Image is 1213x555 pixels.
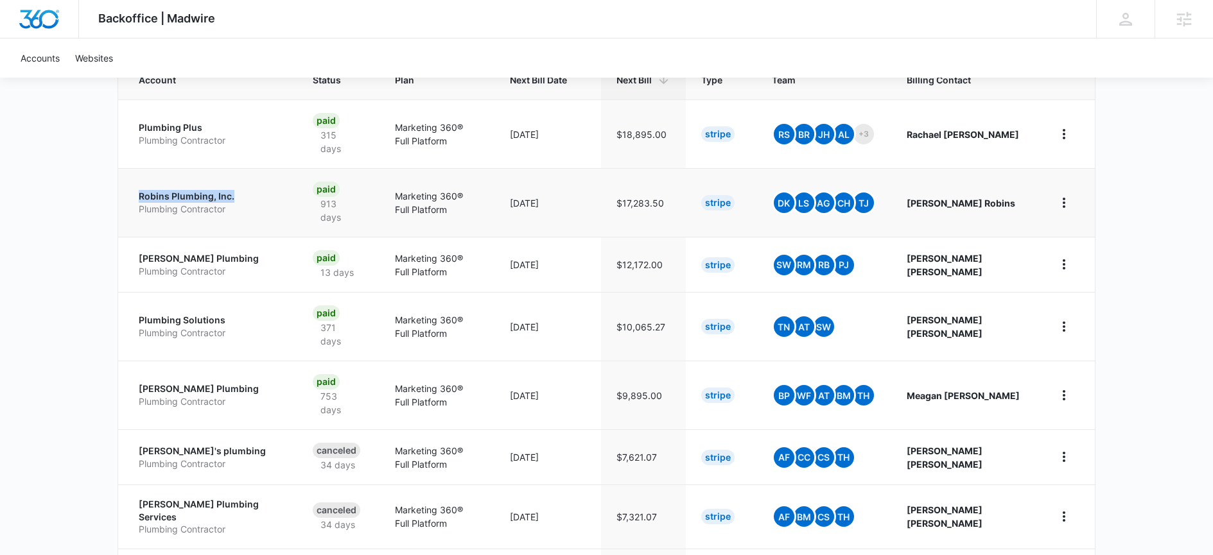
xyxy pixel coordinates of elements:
p: 753 days [313,389,364,416]
span: AF [774,447,794,468]
td: $17,283.50 [601,168,686,237]
div: Stripe [701,195,735,210]
a: Websites [67,38,121,78]
p: 315 days [313,128,364,155]
span: Next Bill [616,73,652,87]
div: Stripe [701,257,735,273]
span: PJ [833,255,854,275]
span: BP [774,385,794,406]
span: Billing Contact [907,73,1023,87]
span: Account [139,73,263,87]
p: 371 days [313,321,364,348]
span: CC [794,447,814,468]
p: [PERSON_NAME] Plumbing Services [139,498,282,523]
a: Accounts [13,38,67,78]
td: [DATE] [494,429,601,484]
strong: Meagan [PERSON_NAME] [907,390,1020,401]
td: [DATE] [494,292,601,361]
a: [PERSON_NAME] PlumbingPlumbing Contractor [139,252,282,277]
a: [PERSON_NAME]'s plumbingPlumbing Contractor [139,445,282,470]
strong: [PERSON_NAME] [PERSON_NAME] [907,314,982,339]
div: Stripe [701,388,735,403]
p: Plumbing Contractor [139,327,282,339]
p: Plumbing Contractor [139,523,282,536]
button: home [1054,254,1074,275]
span: TJ [853,192,874,213]
span: AT [814,385,834,406]
span: BM [833,385,854,406]
button: home [1054,385,1074,406]
a: [PERSON_NAME] Plumbing ServicesPlumbing Contractor [139,498,282,536]
td: [DATE] [494,361,601,429]
span: At [794,316,814,337]
div: Paid [313,113,340,128]
strong: [PERSON_NAME] [PERSON_NAME] [907,445,982,470]
button: home [1054,192,1074,213]
td: $9,895.00 [601,361,686,429]
span: BR [794,124,814,144]
span: Type [701,73,722,87]
p: 913 days [313,197,364,224]
p: [PERSON_NAME] Plumbing [139,382,282,395]
p: Marketing 360® Full Platform [395,121,479,148]
a: Plumbing PlusPlumbing Contractor [139,121,282,146]
a: Robins Plumbing, Inc.Plumbing Contractor [139,190,282,215]
span: Plan [395,73,479,87]
span: Status [313,73,345,87]
span: LS [794,192,814,213]
p: 34 days [313,458,363,472]
span: CS [814,506,834,527]
p: Plumbing Solutions [139,314,282,327]
p: 13 days [313,266,362,279]
td: [DATE] [494,99,601,168]
button: home [1054,124,1074,144]
td: [DATE] [494,237,601,292]
span: BM [794,506,814,527]
span: AG [814,192,834,213]
p: Plumbing Contractor [139,457,282,470]
p: Marketing 360® Full Platform [395,382,479,409]
div: Stripe [701,450,735,465]
div: Paid [313,250,340,266]
div: Stripe [701,509,735,524]
strong: Rachael [PERSON_NAME] [907,129,1019,140]
button: home [1054,506,1074,527]
p: Robins Plumbing, Inc. [139,190,282,203]
span: WF [794,385,814,406]
td: $12,172.00 [601,237,686,292]
p: [PERSON_NAME] Plumbing [139,252,282,265]
p: Plumbing Contractor [139,395,282,408]
td: [DATE] [494,168,601,237]
p: [PERSON_NAME]'s plumbing [139,445,282,457]
td: $10,065.27 [601,292,686,361]
p: Plumbing Contractor [139,134,282,147]
p: Marketing 360® Full Platform [395,189,479,216]
p: Marketing 360® Full Platform [395,252,479,278]
p: Plumbing Contractor [139,265,282,278]
p: Marketing 360® Full Platform [395,444,479,471]
strong: [PERSON_NAME] [PERSON_NAME] [907,253,982,277]
span: JH [814,124,834,144]
span: +3 [853,124,874,144]
span: RB [814,255,834,275]
strong: [PERSON_NAME] [PERSON_NAME] [907,504,982,529]
div: Paid [313,182,340,197]
p: Plumbing Plus [139,121,282,134]
p: Marketing 360® Full Platform [395,503,479,530]
span: RS [774,124,794,144]
span: SW [814,316,834,337]
span: Next Bill Date [510,73,567,87]
span: Backoffice | Madwire [98,12,215,25]
span: Team [772,73,857,87]
span: dk [774,192,794,213]
div: Paid [313,374,340,389]
div: Paid [313,305,340,321]
span: CS [814,447,834,468]
span: CH [833,192,854,213]
a: [PERSON_NAME] PlumbingPlumbing Contractor [139,382,282,407]
td: [DATE] [494,484,601,549]
div: Canceled [313,443,360,458]
p: Plumbing Contractor [139,203,282,216]
td: $7,321.07 [601,484,686,549]
span: TN [774,316,794,337]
